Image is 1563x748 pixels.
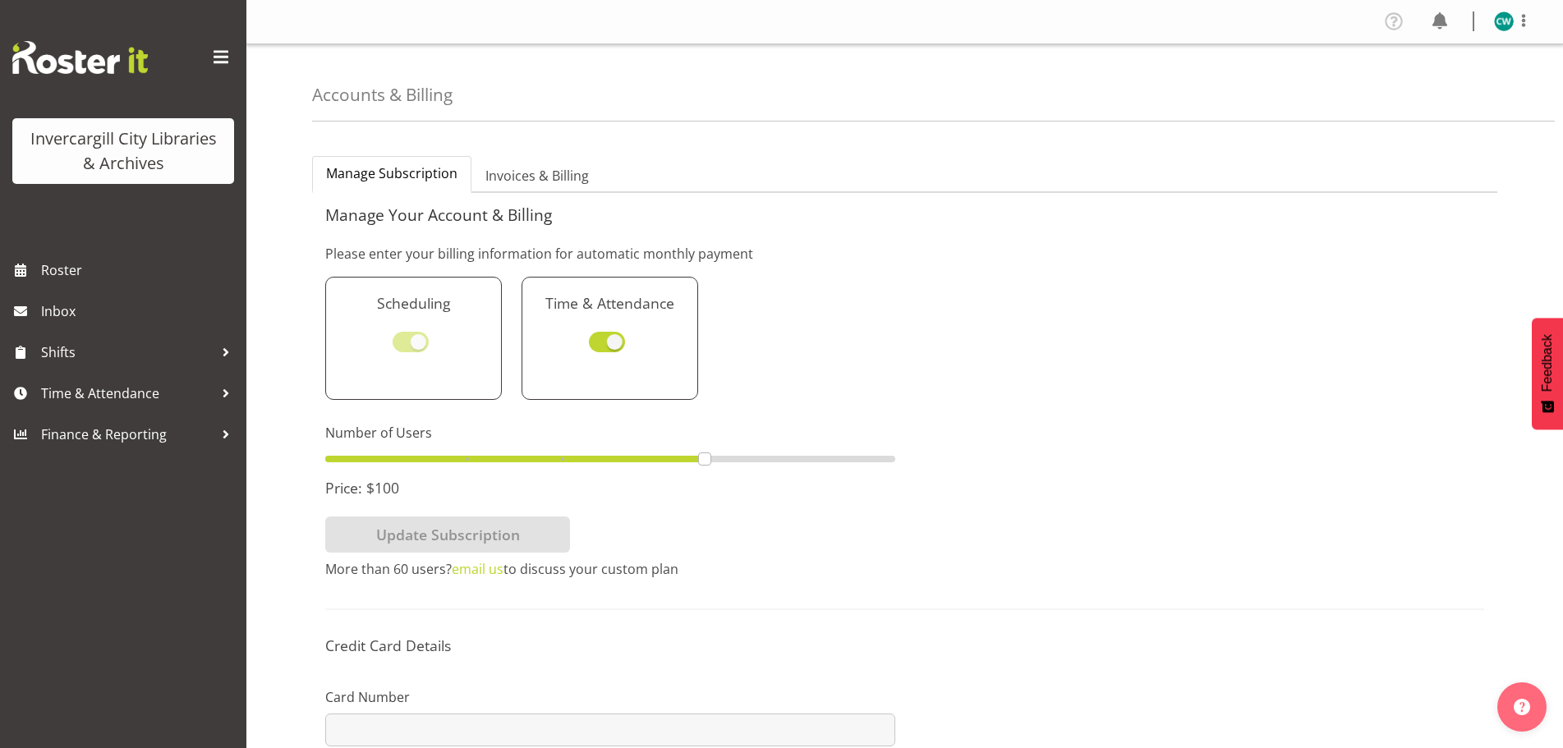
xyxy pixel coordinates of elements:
label: Number of Users [325,423,895,443]
img: Rosterit website logo [12,41,148,74]
img: catherine-wilson11657.jpg [1494,11,1514,31]
span: Time & Attendance [41,381,214,406]
h5: Scheduling [342,294,485,312]
img: help-xxl-2.png [1514,699,1530,715]
h5: Credit Card Details [325,636,895,654]
p: More than 60 users? to discuss your custom plan [325,559,895,579]
h5: Manage Your Account & Billing [325,206,1484,224]
span: Update Subscription [376,524,520,545]
span: Roster [41,258,238,282]
div: Invercargill City Libraries & Archives [29,126,218,176]
p: Please enter your billing information for automatic monthly payment [325,244,1484,264]
h4: Accounts & Billing [312,85,453,104]
h5: Price: $100 [325,479,895,497]
span: Inbox [41,299,238,324]
span: Feedback [1540,334,1555,392]
span: Invoices & Billing [485,166,589,186]
span: Finance & Reporting [41,422,214,447]
h5: Time & Attendance [539,294,681,312]
span: Manage Subscription [326,163,457,183]
span: Shifts [41,340,214,365]
label: Card Number [325,687,895,707]
a: email us [452,560,503,578]
button: Feedback - Show survey [1532,318,1563,429]
button: Update Subscription [325,516,570,553]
